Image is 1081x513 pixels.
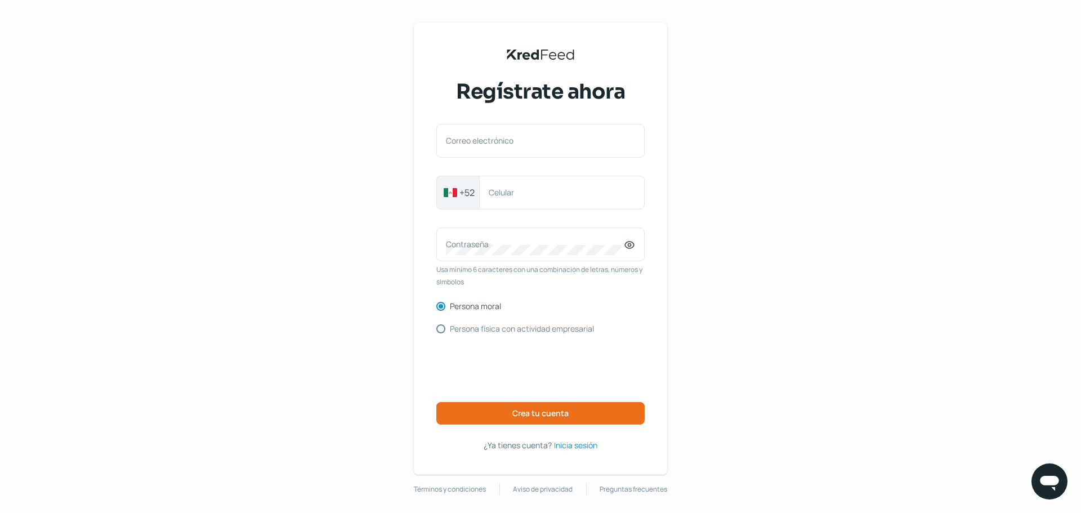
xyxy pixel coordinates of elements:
span: Usa mínimo 6 caracteres con una combinación de letras, números y símbolos [436,264,645,288]
label: Persona física con actividad empresarial [450,325,594,333]
span: +52 [459,186,475,199]
span: Regístrate ahora [456,78,625,106]
a: Aviso de privacidad [513,483,573,496]
span: ¿Ya tienes cuenta? [484,440,552,450]
button: Crea tu cuenta [436,402,645,425]
a: Preguntas frecuentes [600,483,667,496]
label: Contraseña [446,239,624,249]
img: chatIcon [1038,470,1061,493]
label: Celular [489,187,624,198]
a: Inicia sesión [554,438,597,452]
label: Correo electrónico [446,135,624,146]
iframe: reCAPTCHA [455,347,626,391]
span: Crea tu cuenta [512,409,569,417]
a: Términos y condiciones [414,483,486,496]
label: Persona moral [450,302,501,310]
